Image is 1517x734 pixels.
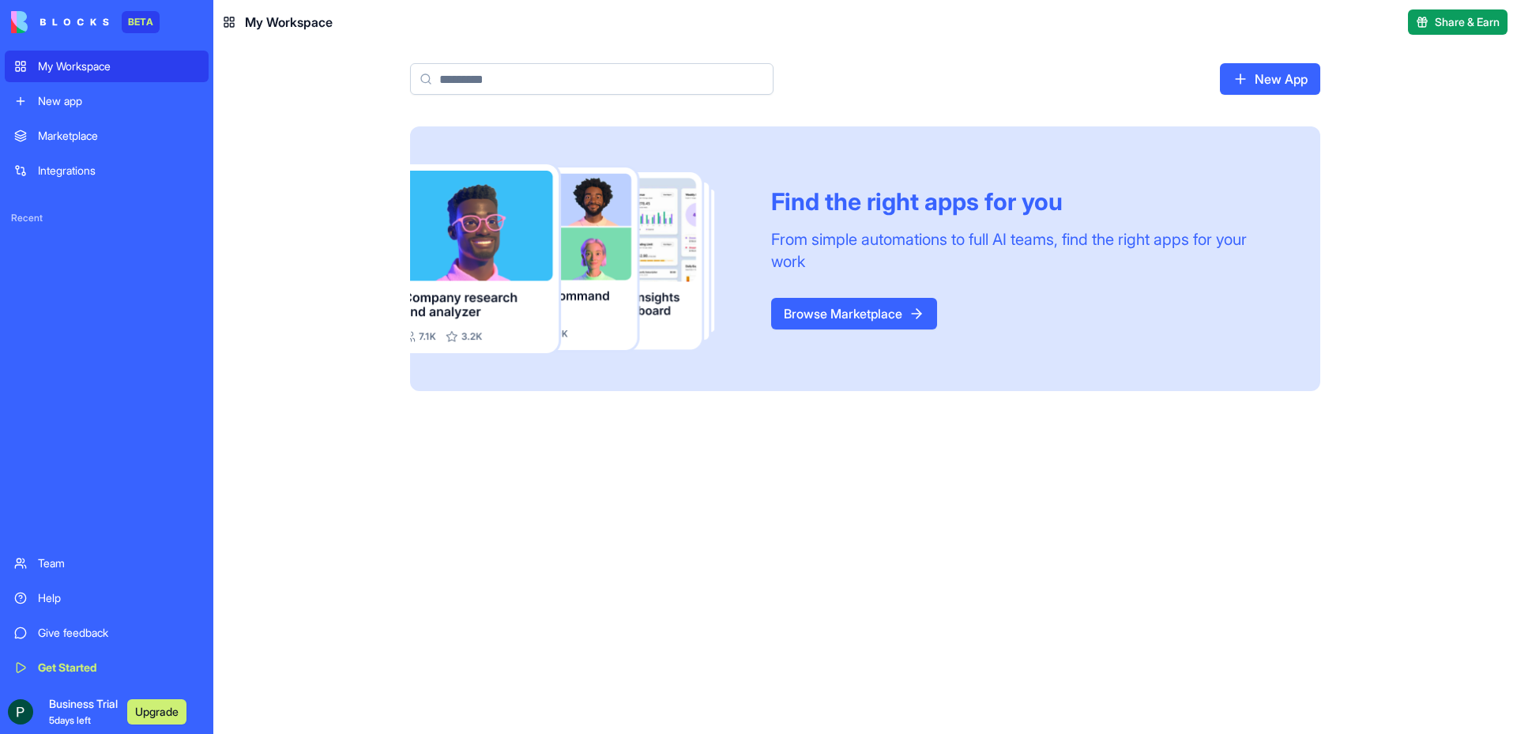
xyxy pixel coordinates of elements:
a: Team [5,548,209,579]
a: Give feedback [5,617,209,649]
img: Frame_181_egmpey.png [410,164,746,353]
div: From simple automations to full AI teams, find the right apps for your work [771,228,1282,273]
div: BETA [122,11,160,33]
a: Integrations [5,155,209,186]
div: New app [38,93,199,109]
img: logo [11,11,109,33]
button: Upgrade [127,699,186,725]
span: 5 days left [49,714,91,726]
button: Share & Earn [1408,9,1508,35]
a: My Workspace [5,51,209,82]
div: Give feedback [38,625,199,641]
span: Share & Earn [1435,14,1500,30]
div: Integrations [38,163,199,179]
a: New app [5,85,209,117]
img: ACg8ocJPSsF8bvJ3NCVKU4jHgP9AQZ_p4nQrrpHZpcDpndwvnjhpiw=s96-c [8,699,33,725]
a: New App [1220,63,1320,95]
a: BETA [11,11,160,33]
a: Browse Marketplace [771,298,937,329]
span: My Workspace [245,13,333,32]
div: Find the right apps for you [771,187,1282,216]
span: Recent [5,212,209,224]
a: Help [5,582,209,614]
span: Business Trial [49,696,118,728]
a: Get Started [5,652,209,683]
div: My Workspace [38,58,199,74]
div: Help [38,590,199,606]
div: Get Started [38,660,199,676]
div: Marketplace [38,128,199,144]
a: Marketplace [5,120,209,152]
div: Team [38,555,199,571]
